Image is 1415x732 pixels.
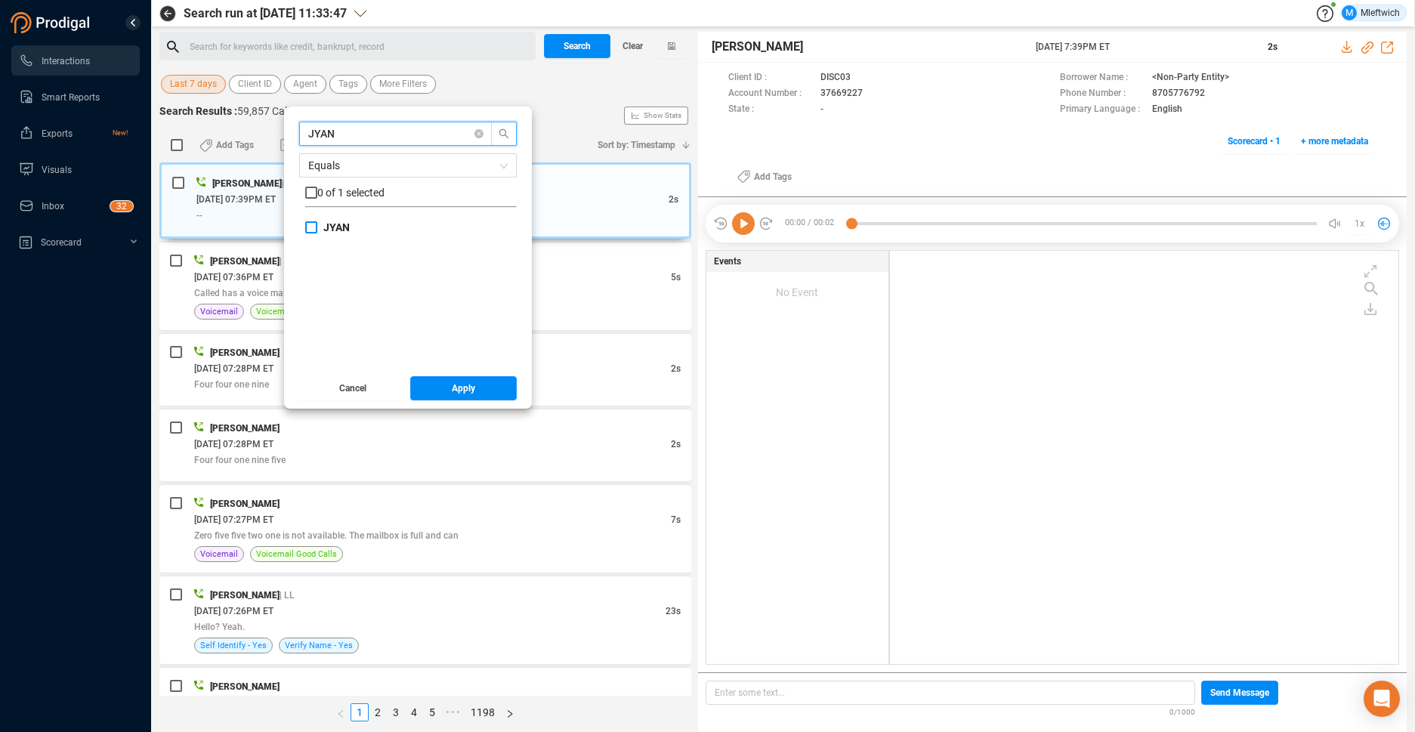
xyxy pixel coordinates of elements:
b: JYAN [323,221,350,233]
a: Interactions [19,45,128,76]
li: 3 [387,703,405,721]
span: Account Number : [728,86,813,102]
span: Zero five five two one is not available. The mailbox is full and can [194,530,459,541]
li: Visuals [11,154,140,184]
span: [DATE] 7:39PM ET [1036,40,1250,54]
div: [PERSON_NAME]| LL[DATE] 07:39PM ET2s-- [159,162,691,239]
button: Apply [410,376,517,400]
span: Phone Number : [1060,86,1145,102]
div: [PERSON_NAME][DATE] 07:28PM ET2sFour four one nine five [159,409,691,481]
span: New! [113,118,128,148]
li: Interactions [11,45,140,76]
span: Scorecard • 1 [1228,129,1281,153]
span: 59,857 Calls [237,105,295,117]
span: Clear [623,34,643,58]
span: Called has a voice mailbox that has not been set up yet. Goodbye. [194,288,462,298]
span: Tags [338,75,358,94]
li: 4 [405,703,423,721]
span: M [1345,5,1353,20]
button: Add Tags [190,133,263,157]
sup: 32 [110,201,133,212]
button: Send Message [1201,681,1278,705]
a: 3 [388,704,404,721]
button: Scorecard • 1 [1219,129,1289,153]
span: 8705776792 [1152,86,1205,102]
li: Inbox [11,190,140,221]
span: Smart Reports [42,92,100,103]
a: Visuals [19,154,128,184]
span: Add Tags [754,165,792,189]
span: - [820,102,823,118]
button: Agent [284,75,326,94]
span: Voicemail [200,304,238,319]
span: left [336,709,345,718]
button: Add Tags [728,165,801,189]
span: Visuals [42,165,72,175]
span: Search Results : [159,105,237,117]
a: ExportsNew! [19,118,128,148]
span: Client ID [238,75,272,94]
div: [PERSON_NAME]| LL[DATE] 07:36PM ET5sCalled has a voice mailbox that has not been set up yet. Good... [159,242,691,330]
span: Events [714,255,741,268]
span: [DATE] 07:28PM ET [194,363,273,374]
span: + more metadata [1301,129,1368,153]
li: Exports [11,118,140,148]
li: 2 [369,703,387,721]
span: ••• [441,703,465,721]
span: [PERSON_NAME] [712,38,803,56]
span: [PERSON_NAME] [210,423,280,434]
span: Agent [293,75,317,94]
button: 1x [1349,213,1370,234]
span: [PERSON_NAME] [210,347,280,358]
button: Cancel [299,376,406,400]
span: Inbox [42,201,64,212]
span: [DATE] 07:27PM ET [194,514,273,525]
span: 5s [671,272,681,283]
a: Inbox [19,190,128,221]
p: 2 [122,201,127,216]
li: Smart Reports [11,82,140,112]
div: Mleftwich [1342,5,1400,20]
button: right [500,703,520,721]
span: Four four one nine five [194,455,286,465]
span: [PERSON_NAME] [210,681,280,692]
li: 5 [423,703,441,721]
div: grid [305,220,517,365]
button: Last 7 days [161,75,226,94]
li: Next 5 Pages [441,703,465,721]
span: search [492,128,516,139]
span: Voicemail Good Calls [256,304,337,319]
span: Apply [452,376,475,400]
button: Tags [329,75,367,94]
span: Sort by: Timestamp [598,133,675,157]
span: English [1152,102,1182,118]
span: [DATE] 07:39PM ET [196,194,276,205]
button: left [331,703,351,721]
span: Client ID : [728,70,813,86]
span: Send Message [1210,681,1269,705]
a: 1198 [466,704,499,721]
a: 5 [424,704,440,721]
span: Borrower Name : [1060,70,1145,86]
li: 1198 [465,703,500,721]
div: [PERSON_NAME][DATE] 07:27PM ET7sZero five five two one is not available. The mailbox is full and ... [159,485,691,573]
span: DISC03 [820,70,851,86]
a: Smart Reports [19,82,128,112]
span: Cancel [339,376,366,400]
li: 1 [351,703,369,721]
span: Equals [308,154,508,177]
span: More Filters [379,75,427,94]
span: Hello? Yeah. [194,622,245,632]
span: | LL [280,256,295,267]
span: 00:00 / 00:02 [774,212,851,235]
span: Voicemail Good Calls [256,547,337,561]
span: 37669227 [820,86,863,102]
button: Show Stats [624,107,688,125]
span: <Non-Party Entity> [1152,70,1229,86]
span: Scorecard [41,237,82,248]
button: Sort by: Timestamp [589,133,691,157]
button: Search [544,34,610,58]
div: No Event [706,272,888,313]
span: 23s [666,606,681,616]
div: grid [898,255,1398,663]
